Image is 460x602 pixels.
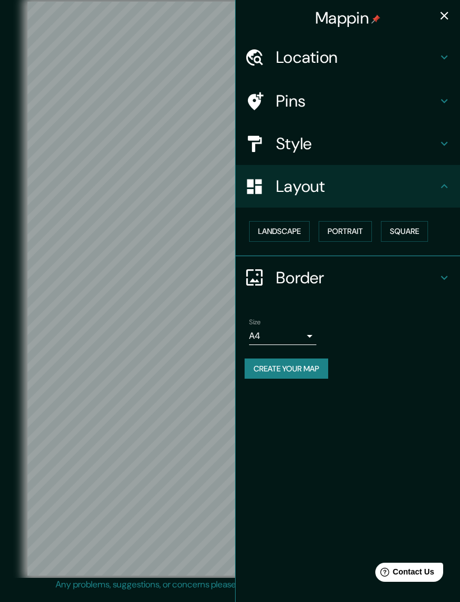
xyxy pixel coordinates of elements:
[276,268,438,288] h4: Border
[236,36,460,79] div: Location
[381,221,428,242] button: Square
[236,122,460,165] div: Style
[276,91,438,111] h4: Pins
[236,165,460,208] div: Layout
[371,15,380,24] img: pin-icon.png
[27,2,433,576] canvas: Map
[319,221,372,242] button: Portrait
[249,317,261,327] label: Size
[236,80,460,122] div: Pins
[236,256,460,299] div: Border
[360,558,448,590] iframe: Help widget launcher
[276,176,438,196] h4: Layout
[249,221,310,242] button: Landscape
[276,134,438,154] h4: Style
[245,359,328,379] button: Create your map
[315,8,380,28] h4: Mappin
[249,327,316,345] div: A4
[276,47,438,67] h4: Location
[56,578,401,591] p: Any problems, suggestions, or concerns please email .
